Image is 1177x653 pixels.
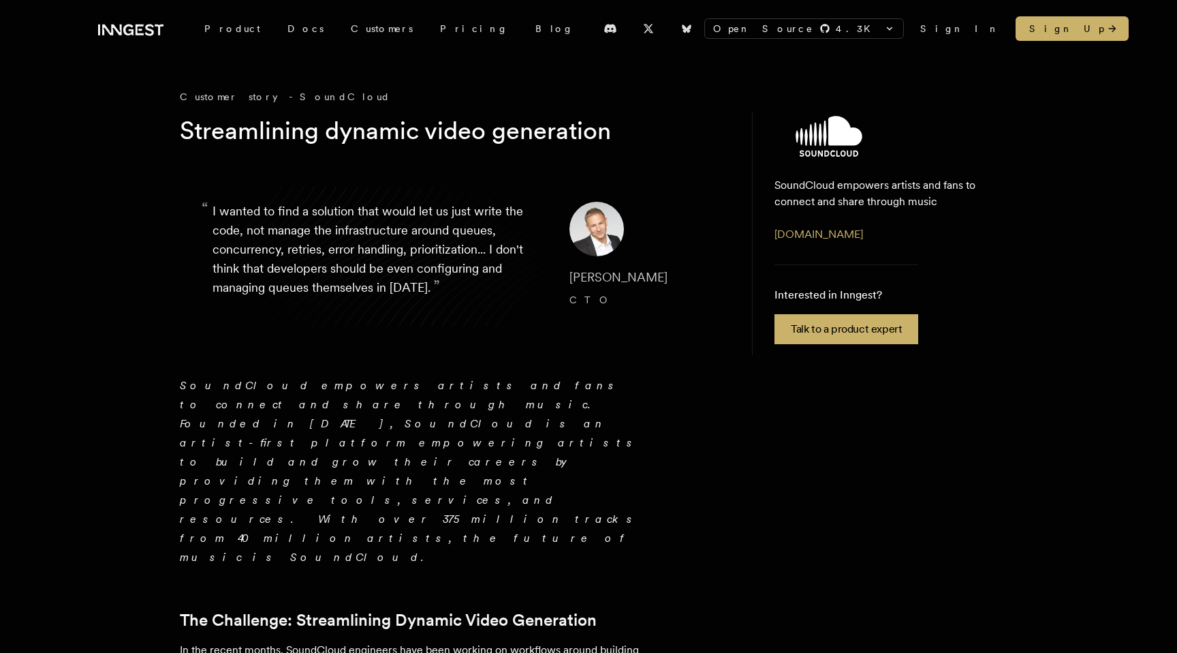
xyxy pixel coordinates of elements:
[713,22,814,35] span: Open Source
[337,16,426,41] a: Customers
[836,22,879,35] span: 4.3 K
[774,228,863,241] a: [DOMAIN_NAME]
[426,16,522,41] a: Pricing
[274,16,337,41] a: Docs
[774,314,918,344] a: Talk to a product expert
[180,115,703,147] h1: Streamlining dynamic video generation
[433,276,440,296] span: ”
[672,18,702,40] a: Bluesky
[774,177,975,210] p: SoundCloud empowers artists and fans to connect and share through music
[747,116,911,157] img: SoundCloud's logo
[1016,16,1129,41] a: Sign Up
[191,16,274,41] div: Product
[569,270,668,284] span: [PERSON_NAME]
[180,90,725,104] div: Customer story - SoundCloud
[180,379,640,564] em: SoundCloud empowers artists and fans to connect and share through music. Founded in [DATE], Sound...
[569,202,624,256] img: Image of Matthew Drooker
[180,611,597,630] a: The Challenge: Streamlining Dynamic Video Generation
[774,287,918,303] p: Interested in Inngest?
[569,294,614,305] span: CTO
[595,18,625,40] a: Discord
[522,16,587,41] a: Blog
[633,18,663,40] a: X
[920,22,999,35] a: Sign In
[202,204,208,213] span: “
[213,202,548,311] p: I wanted to find a solution that would let us just write the code, not manage the infrastructure ...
